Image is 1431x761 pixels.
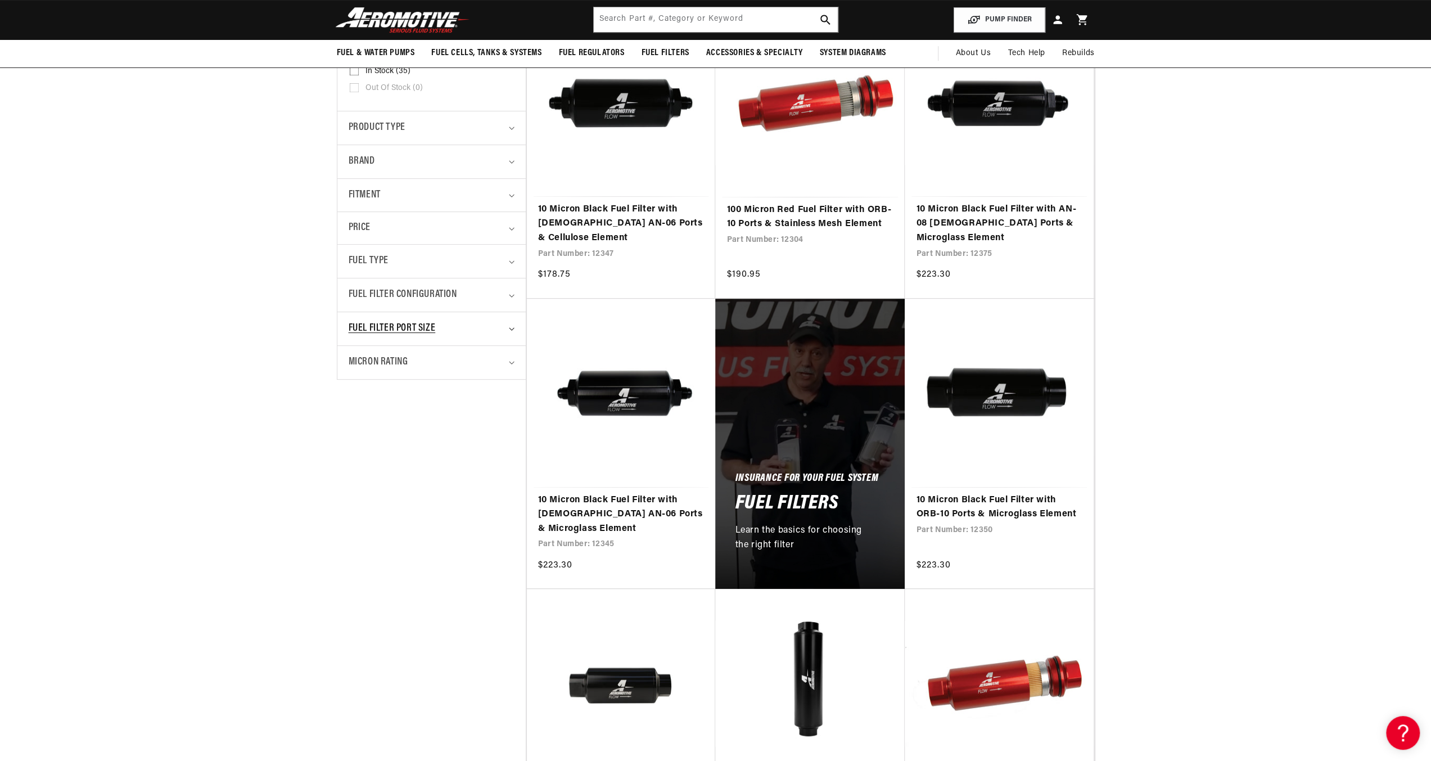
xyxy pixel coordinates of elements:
[349,145,514,178] summary: Brand (0 selected)
[349,354,408,371] span: Micron Rating
[642,47,689,59] span: Fuel Filters
[811,40,895,66] summary: System Diagrams
[337,47,415,59] span: Fuel & Water Pumps
[1008,47,1045,60] span: Tech Help
[349,346,514,379] summary: Micron Rating (0 selected)
[559,47,625,59] span: Fuel Regulators
[349,212,514,244] summary: Price
[332,7,473,33] img: Aeromotive
[594,7,838,32] input: Search by Part Number, Category or Keyword
[550,40,633,66] summary: Fuel Regulators
[726,203,893,232] a: 100 Micron Red Fuel Filter with ORB-10 Ports & Stainless Mesh Element
[349,187,381,204] span: Fitment
[349,111,514,145] summary: Product type (0 selected)
[813,7,838,32] button: search button
[1062,47,1095,60] span: Rebuilds
[538,493,705,537] a: 10 Micron Black Fuel Filter with [DEMOGRAPHIC_DATA] AN-06 Ports & Microglass Element
[349,245,514,278] summary: Fuel Type (0 selected)
[365,83,423,93] span: Out of stock (0)
[349,120,405,136] span: Product type
[349,154,375,170] span: Brand
[1054,40,1103,67] summary: Rebuilds
[431,47,541,59] span: Fuel Cells, Tanks & Systems
[698,40,811,66] summary: Accessories & Specialty
[735,524,873,552] p: Learn the basics for choosing the right filter
[820,47,886,59] span: System Diagrams
[735,475,878,484] h5: Insurance For Your Fuel System
[999,40,1053,67] summary: Tech Help
[365,66,410,76] span: In stock (35)
[349,287,457,303] span: Fuel Filter Configuration
[423,40,550,66] summary: Fuel Cells, Tanks & Systems
[916,202,1082,246] a: 10 Micron Black Fuel Filter with AN-08 [DEMOGRAPHIC_DATA] Ports & Microglass Element
[349,278,514,312] summary: Fuel Filter Configuration (0 selected)
[349,312,514,345] summary: Fuel Filter Port Size (0 selected)
[916,493,1082,522] a: 10 Micron Black Fuel Filter with ORB-10 Ports & Microglass Element
[349,220,371,236] span: Price
[349,253,389,269] span: Fuel Type
[633,40,698,66] summary: Fuel Filters
[735,495,838,513] h2: Fuel Filters
[538,202,705,246] a: 10 Micron Black Fuel Filter with [DEMOGRAPHIC_DATA] AN-06 Ports & Cellulose Element
[947,40,999,67] a: About Us
[349,321,436,337] span: Fuel Filter Port Size
[349,179,514,212] summary: Fitment (0 selected)
[954,7,1045,33] button: PUMP FINDER
[328,40,423,66] summary: Fuel & Water Pumps
[955,49,991,57] span: About Us
[706,47,803,59] span: Accessories & Specialty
